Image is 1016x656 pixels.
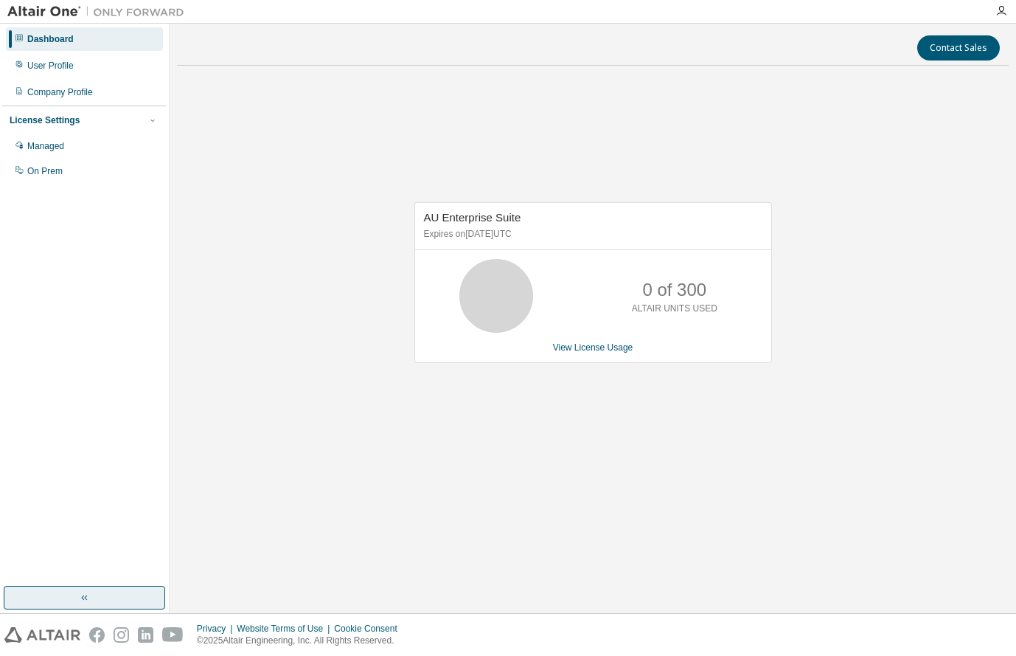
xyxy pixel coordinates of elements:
img: instagram.svg [114,627,129,643]
img: youtube.svg [162,627,184,643]
div: On Prem [27,165,63,177]
img: altair_logo.svg [4,627,80,643]
div: Company Profile [27,86,93,98]
div: Privacy [197,623,237,635]
button: Contact Sales [917,35,1000,61]
div: Cookie Consent [334,623,406,635]
img: facebook.svg [89,627,105,643]
p: ALTAIR UNITS USED [632,303,717,315]
div: User Profile [27,60,74,72]
div: Managed [27,140,64,152]
p: Expires on [DATE] UTC [424,228,759,241]
div: Dashboard [27,33,74,45]
p: 0 of 300 [642,277,706,303]
div: License Settings [10,114,80,126]
span: AU Enterprise Suite [424,211,521,224]
p: © 2025 Altair Engineering, Inc. All Rights Reserved. [197,635,406,647]
img: Altair One [7,4,192,19]
div: Website Terms of Use [237,623,334,635]
a: View License Usage [553,342,633,353]
img: linkedin.svg [138,627,153,643]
